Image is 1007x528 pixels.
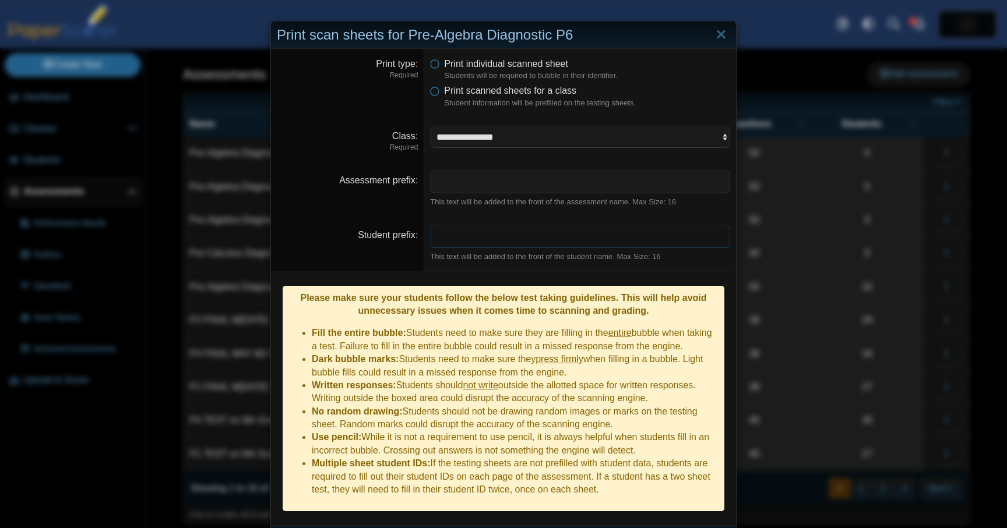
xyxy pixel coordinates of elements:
[312,380,396,390] b: Written responses:
[430,197,730,207] div: This text will be added to the front of the assessment name. Max Size: 16
[312,353,719,379] li: Students need to make sure they when filling in a bubble. Light bubble fills could result in a mi...
[358,230,418,240] label: Student prefix
[312,432,361,442] b: Use pencil:
[312,406,403,416] b: No random drawing:
[312,328,406,338] b: Fill the entire bubble:
[312,457,719,496] li: If the testing sheets are not prefilled with student data, students are required to fill out thei...
[392,131,418,141] label: Class
[312,431,719,457] li: While it is not a requirement to use pencil, it is always helpful when students fill in an incorr...
[312,354,399,364] b: Dark bubble marks:
[430,251,730,262] div: This text will be added to the front of the student name. Max Size: 16
[300,293,706,316] b: Please make sure your students follow the below test taking guidelines. This will help avoid unne...
[277,70,418,80] dfn: Required
[444,59,568,69] span: Print individual scanned sheet
[444,86,576,95] span: Print scanned sheets for a class
[312,379,719,405] li: Students should outside the allotted space for written responses. Writing outside the boxed area ...
[376,59,418,69] label: Print type
[608,328,632,338] u: entire
[536,354,583,364] u: press firmly
[312,405,719,431] li: Students should not be drawing random images or marks on the testing sheet. Random marks could di...
[712,25,730,45] a: Close
[463,380,498,390] u: not write
[312,458,431,468] b: Multiple sheet student IDs:
[444,70,730,81] dfn: Students will be required to bubble in their identifier.
[271,22,736,49] div: Print scan sheets for Pre-Algebra Diagnostic P6
[312,327,719,353] li: Students need to make sure they are filling in the bubble when taking a test. Failure to fill in ...
[444,98,730,108] dfn: Student information will be prefilled on the testing sheets.
[277,143,418,153] dfn: Required
[339,175,418,185] label: Assessment prefix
